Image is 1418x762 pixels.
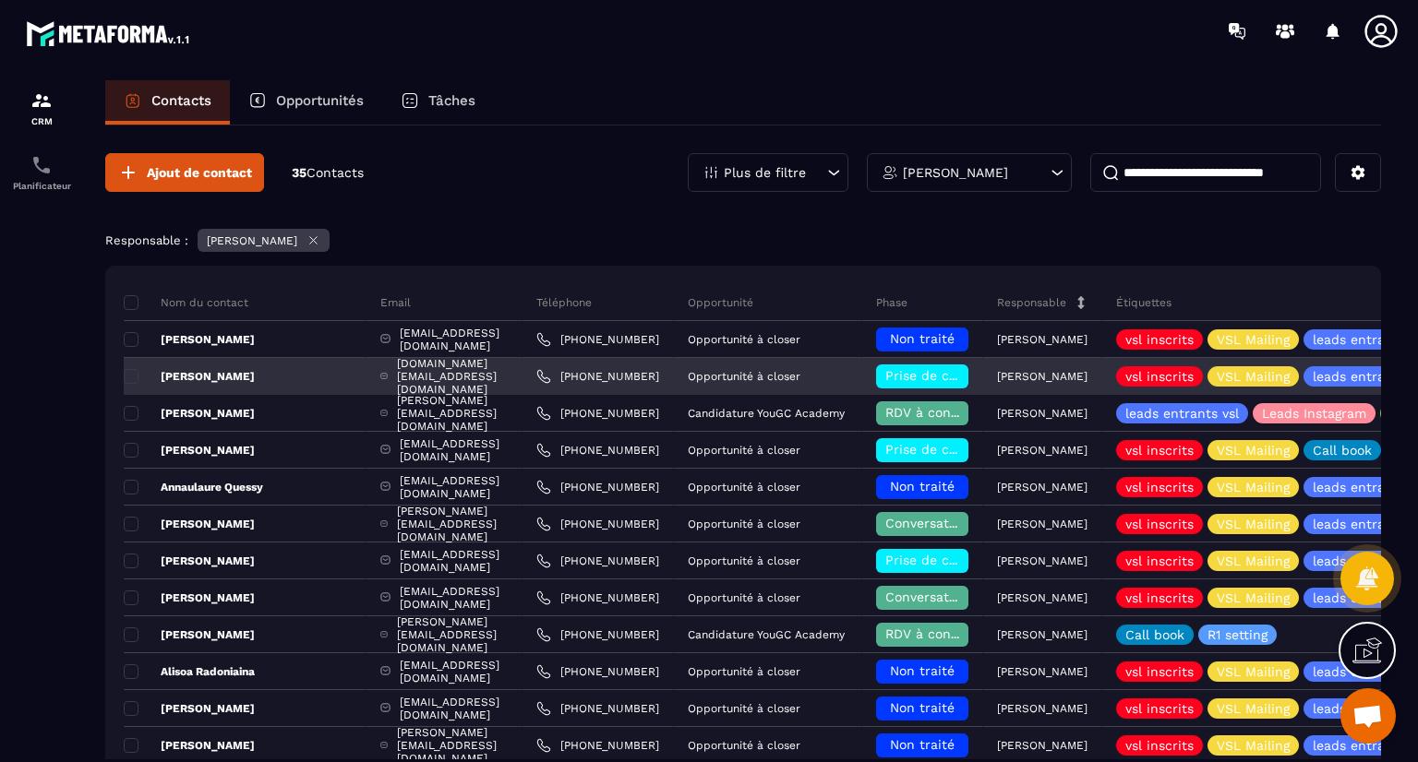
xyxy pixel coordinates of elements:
p: Responsable : [105,233,188,247]
p: [PERSON_NAME] [124,517,255,531]
p: Alisoa Radoniaina [124,664,255,679]
p: Leads Instagram [1262,407,1366,420]
p: [PERSON_NAME] [207,234,297,247]
a: [PHONE_NUMBER] [536,590,659,605]
p: CRM [5,116,78,126]
p: vsl inscrits [1125,591,1194,604]
p: [PERSON_NAME] [997,665,1088,678]
p: Opportunité à closer [688,554,800,567]
p: VSL Mailing [1217,702,1290,715]
p: Étiquettes [1116,295,1172,310]
p: [PERSON_NAME] [997,518,1088,530]
img: scheduler [30,154,53,176]
p: leads entrants vsl [1125,407,1239,420]
a: [PHONE_NUMBER] [536,738,659,753]
a: [PHONE_NUMBER] [536,554,659,568]
a: [PHONE_NUMBER] [536,480,659,494]
p: [PERSON_NAME] [997,407,1088,420]
p: [PERSON_NAME] [124,443,255,458]
p: Nom du contact [124,295,248,310]
a: Ouvrir le chat [1340,688,1396,744]
span: Prise de contact effectuée [885,553,1056,567]
p: [PERSON_NAME] [997,591,1088,604]
p: Contacts [151,92,211,109]
a: [PHONE_NUMBER] [536,369,659,384]
p: [PERSON_NAME] [124,369,255,384]
p: Call book [1313,444,1372,457]
p: [PERSON_NAME] [124,738,255,753]
span: RDV à confimer ❓ [885,626,1004,641]
a: schedulerschedulerPlanificateur [5,140,78,205]
p: vsl inscrits [1125,702,1194,715]
a: [PHONE_NUMBER] [536,664,659,679]
p: [PERSON_NAME] [124,332,255,347]
p: [PERSON_NAME] [997,702,1088,715]
p: Email [380,295,411,310]
p: [PERSON_NAME] [997,628,1088,641]
p: VSL Mailing [1217,518,1290,530]
p: [PERSON_NAME] [124,590,255,605]
p: VSL Mailing [1217,739,1290,752]
p: [PERSON_NAME] [124,554,255,568]
a: Tâches [382,80,494,125]
p: Responsable [997,295,1066,310]
p: [PERSON_NAME] [997,444,1088,457]
p: [PERSON_NAME] [124,406,255,421]
a: [PHONE_NUMBER] [536,332,659,347]
p: [PERSON_NAME] [997,739,1088,752]
p: VSL Mailing [1217,665,1290,678]
button: Ajout de contact [105,153,264,192]
p: [PERSON_NAME] [997,554,1088,567]
span: Conversation en cours [885,589,1028,604]
p: Opportunité [688,295,753,310]
p: Opportunité à closer [688,370,800,383]
p: Opportunité à closer [688,518,800,530]
p: vsl inscrits [1125,518,1194,530]
p: Tâches [428,92,475,109]
p: vsl inscrits [1125,554,1194,567]
span: Non traité [890,700,955,715]
p: Opportunités [276,92,364,109]
p: Opportunité à closer [688,481,800,494]
p: Opportunité à closer [688,333,800,346]
p: Planificateur [5,181,78,191]
p: Opportunité à closer [688,739,800,752]
p: Candidature YouGC Academy [688,628,845,641]
p: vsl inscrits [1125,665,1194,678]
p: VSL Mailing [1217,444,1290,457]
a: Opportunités [230,80,382,125]
p: Candidature YouGC Academy [688,407,845,420]
a: [PHONE_NUMBER] [536,627,659,642]
p: Opportunité à closer [688,591,800,604]
span: Conversation en cours [885,516,1028,530]
p: 35 [292,164,364,182]
p: Annaulaure Quessy [124,480,263,494]
span: Contacts [306,165,364,180]
span: Non traité [890,663,955,678]
p: vsl inscrits [1125,370,1194,383]
p: Opportunité à closer [688,702,800,715]
span: Ajout de contact [147,163,252,182]
p: Phase [876,295,907,310]
img: logo [26,17,192,50]
p: VSL Mailing [1217,481,1290,494]
span: Non traité [890,737,955,752]
p: [PERSON_NAME] [124,701,255,716]
a: [PHONE_NUMBER] [536,443,659,458]
span: Prise de contact effectuée [885,368,1056,383]
a: Contacts [105,80,230,125]
p: Call book [1125,628,1184,641]
p: [PERSON_NAME] [997,370,1088,383]
a: [PHONE_NUMBER] [536,406,659,421]
p: vsl inscrits [1125,481,1194,494]
p: VSL Mailing [1217,554,1290,567]
a: [PHONE_NUMBER] [536,701,659,716]
span: RDV à confimer ❓ [885,405,1004,420]
img: formation [30,89,53,112]
p: Téléphone [536,295,592,310]
p: VSL Mailing [1217,591,1290,604]
span: Prise de contact effectuée [885,442,1056,457]
p: VSL Mailing [1217,370,1290,383]
p: [PERSON_NAME] [997,481,1088,494]
span: Non traité [890,479,955,494]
